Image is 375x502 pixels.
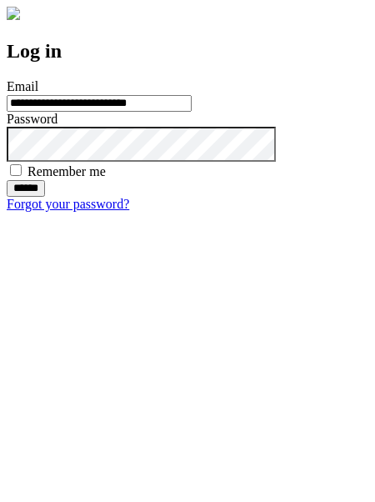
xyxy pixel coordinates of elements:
[7,197,129,211] a: Forgot your password?
[27,164,106,178] label: Remember me
[7,112,57,126] label: Password
[7,7,20,20] img: logo-4e3dc11c47720685a147b03b5a06dd966a58ff35d612b21f08c02c0306f2b779.png
[7,79,38,93] label: Email
[7,40,368,63] h2: Log in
